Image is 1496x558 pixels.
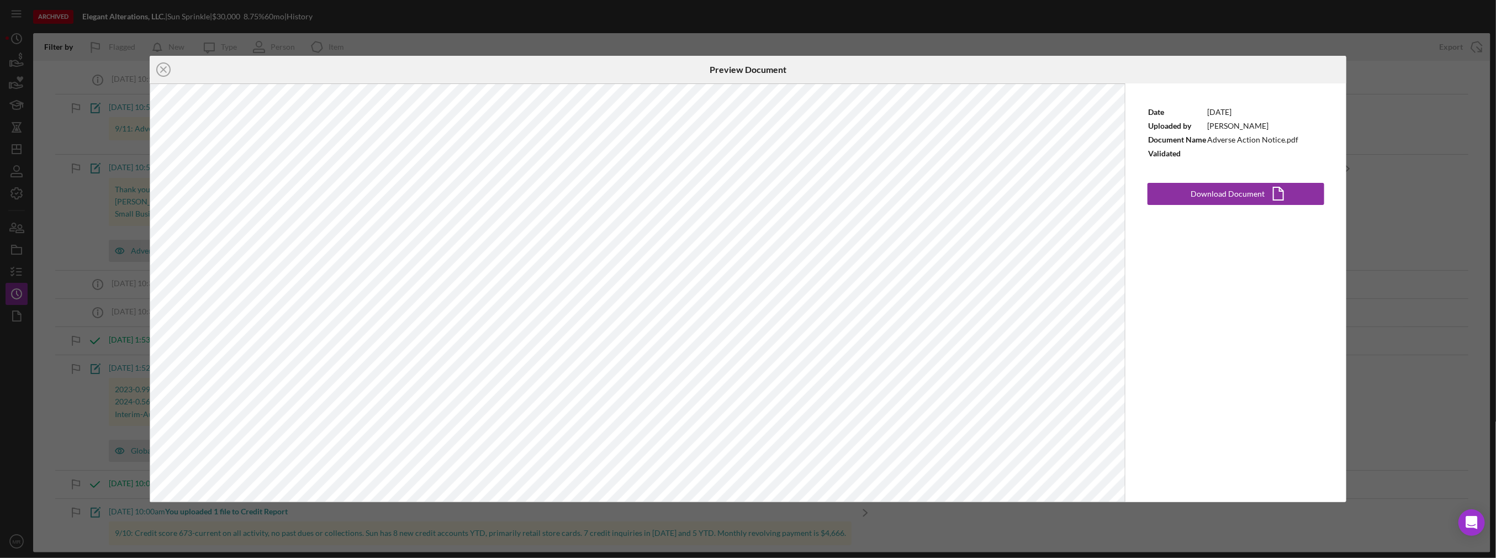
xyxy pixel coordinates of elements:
[1148,107,1164,117] b: Date
[1191,183,1265,205] div: Download Document
[1207,133,1299,147] td: Adverse Action Notice.pdf
[1148,121,1191,130] b: Uploaded by
[1207,119,1299,133] td: [PERSON_NAME]
[1207,106,1299,119] td: [DATE]
[1148,135,1206,144] b: Document Name
[1148,183,1324,205] button: Download Document
[1458,509,1485,536] div: Open Intercom Messenger
[710,65,786,75] h6: Preview Document
[1148,149,1181,158] b: Validated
